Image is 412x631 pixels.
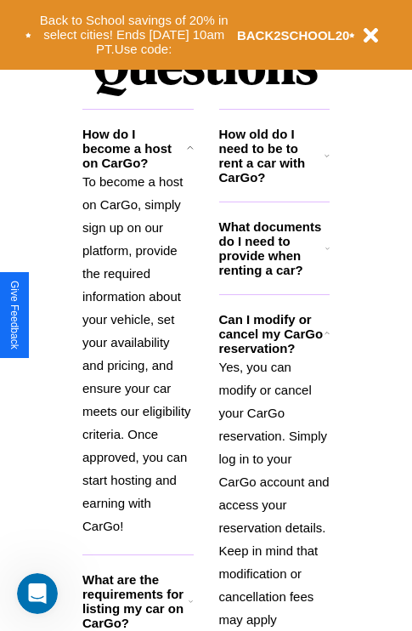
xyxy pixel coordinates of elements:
h3: How do I become a host on CarGo? [82,127,187,170]
h3: How old do I need to be to rent a car with CarGo? [219,127,325,185]
h3: Can I modify or cancel my CarGo reservation? [219,312,325,355]
div: Give Feedback [8,281,20,350]
h3: What documents do I need to provide when renting a car? [219,219,326,277]
iframe: Intercom live chat [17,573,58,614]
b: BACK2SCHOOL20 [237,28,350,43]
button: Back to School savings of 20% in select cities! Ends [DATE] 10am PT.Use code: [31,9,237,61]
p: To become a host on CarGo, simply sign up on our platform, provide the required information about... [82,170,194,537]
h3: What are the requirements for listing my car on CarGo? [82,572,189,630]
